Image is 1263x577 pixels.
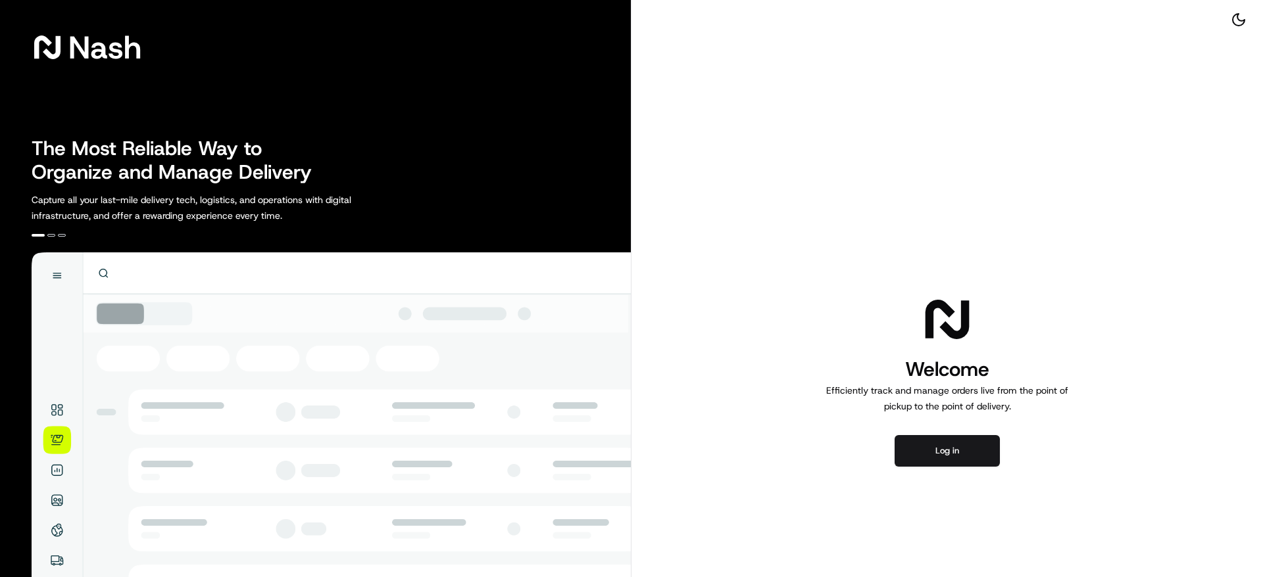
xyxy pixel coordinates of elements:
[821,356,1074,382] h1: Welcome
[32,192,410,223] p: Capture all your last-mile delivery tech, logistics, and operations with digital infrastructure, ...
[895,435,1000,467] button: Log in
[68,34,141,60] span: Nash
[821,382,1074,414] p: Efficiently track and manage orders live from the point of pickup to the point of delivery.
[32,137,326,184] h2: The Most Reliable Way to Organize and Manage Delivery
